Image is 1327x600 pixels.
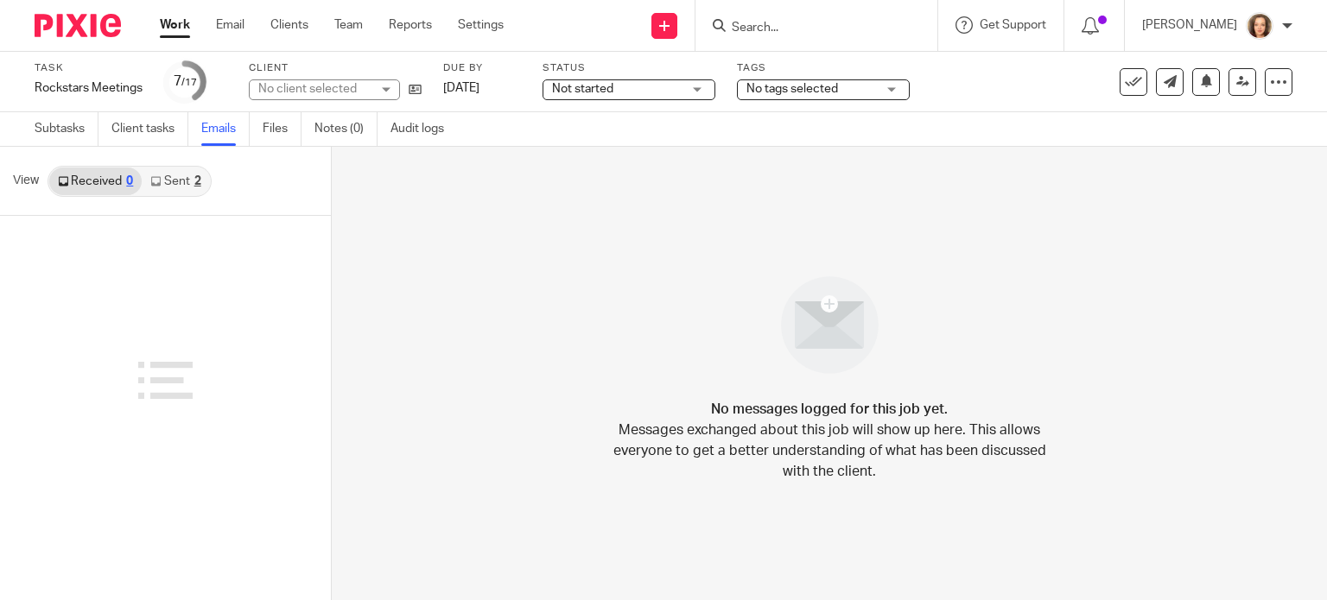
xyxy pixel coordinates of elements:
[1142,16,1237,34] p: [PERSON_NAME]
[314,112,378,146] a: Notes (0)
[126,175,133,187] div: 0
[194,175,201,187] div: 2
[216,16,244,34] a: Email
[111,112,188,146] a: Client tasks
[600,420,1058,482] p: Messages exchanged about this job will show up here. This allows everyone to get a better underst...
[35,61,143,75] label: Task
[443,82,479,94] span: [DATE]
[49,167,142,195] a: Received0
[711,399,948,420] h4: No messages logged for this job yet.
[35,79,143,97] div: Rockstars Meetings
[980,19,1046,31] span: Get Support
[174,72,197,92] div: 7
[730,21,886,36] input: Search
[770,265,890,385] img: image
[35,112,98,146] a: Subtasks
[13,172,39,190] span: View
[270,16,308,34] a: Clients
[334,16,363,34] a: Team
[263,112,302,146] a: Files
[142,167,209,195] a: Sent2
[443,61,521,75] label: Due by
[201,112,250,146] a: Emails
[1246,12,1273,40] img: avatar-thumb.jpg
[160,16,190,34] a: Work
[552,83,613,95] span: Not started
[737,61,910,75] label: Tags
[181,78,197,87] small: /17
[249,61,422,75] label: Client
[390,112,457,146] a: Audit logs
[35,14,121,37] img: Pixie
[389,16,432,34] a: Reports
[458,16,504,34] a: Settings
[746,83,838,95] span: No tags selected
[543,61,715,75] label: Status
[258,80,371,98] div: No client selected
